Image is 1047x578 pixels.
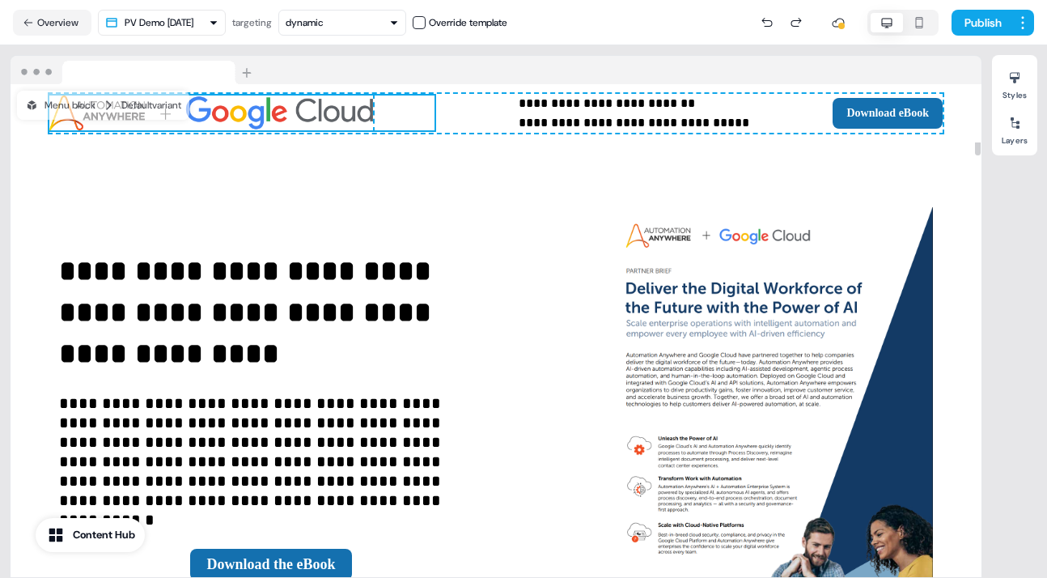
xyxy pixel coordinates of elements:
div: targeting [232,15,272,31]
div: Override template [429,15,507,31]
div: dynamic [286,15,324,31]
img: Browser topbar [11,56,259,85]
button: Layers [992,110,1037,146]
div: Menu block [25,97,95,113]
div: Content Hub [73,527,135,543]
button: dynamic [278,10,406,36]
div: Default variant [121,97,181,113]
button: Download eBook [833,98,943,129]
button: Content Hub [36,518,145,552]
button: Overview [13,10,91,36]
button: Publish [952,10,1011,36]
div: PV Demo [DATE] [125,15,193,31]
div: Image [49,96,434,130]
button: Styles [992,65,1037,100]
img: Image [49,96,373,130]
